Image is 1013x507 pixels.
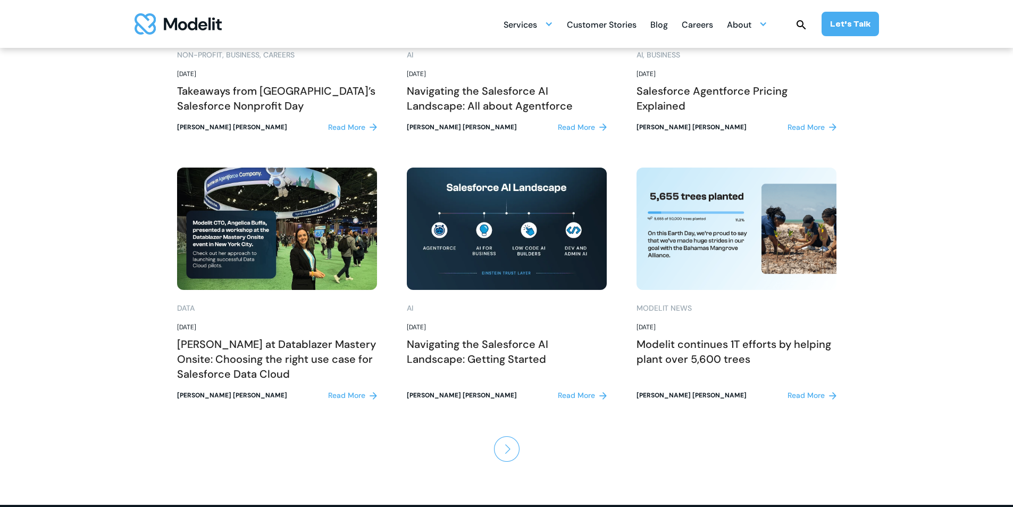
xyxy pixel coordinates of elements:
[637,49,643,61] div: AI
[407,390,517,401] div: [PERSON_NAME] [PERSON_NAME]
[226,49,259,61] div: Business
[494,436,520,462] img: arrow right
[222,49,224,61] div: ,
[727,15,751,36] div: About
[177,49,222,61] div: Non-profit
[682,15,713,36] div: Careers
[407,337,607,367] h2: Navigating the Salesforce AI Landscape: Getting Started
[829,392,836,400] img: right arrow
[643,49,644,61] div: ,
[727,14,767,35] div: About
[567,14,637,35] a: Customer Stories
[328,122,377,133] a: Read More
[788,390,836,401] a: Read More
[637,390,747,401] div: [PERSON_NAME] [PERSON_NAME]
[788,122,836,133] a: Read More
[407,303,413,314] div: AI
[788,390,825,401] div: Read More
[407,122,517,132] div: [PERSON_NAME] [PERSON_NAME]
[567,15,637,36] div: Customer Stories
[177,122,287,132] div: [PERSON_NAME] [PERSON_NAME]
[370,123,377,131] img: right arrow
[637,303,692,314] div: Modelit News
[504,15,537,36] div: Services
[650,15,668,36] div: Blog
[558,390,607,401] a: Read More
[822,12,879,36] a: Let’s Talk
[494,431,520,467] a: Next Page
[558,390,595,401] div: Read More
[647,49,680,61] div: Business
[637,84,836,113] h2: Salesforce Agentforce Pricing Explained
[177,303,195,314] div: Data
[328,390,377,401] a: Read More
[259,49,261,61] div: ,
[504,14,553,35] div: Services
[328,122,365,133] div: Read More
[135,13,222,35] img: modelit logo
[407,69,607,79] div: [DATE]
[135,13,222,35] a: home
[637,322,836,333] div: [DATE]
[407,84,607,113] h2: Navigating the Salesforce AI Landscape: All about Agentforce
[637,337,836,367] h2: Modelit continues 1T efforts by helping plant over 5,600 trees
[177,390,287,401] div: [PERSON_NAME] [PERSON_NAME]
[328,390,365,401] div: Read More
[637,122,747,132] div: [PERSON_NAME] [PERSON_NAME]
[830,18,870,30] div: Let’s Talk
[558,122,607,133] a: Read More
[177,322,377,333] div: [DATE]
[599,123,607,131] img: right arrow
[177,431,836,467] div: List
[407,322,607,333] div: [DATE]
[558,122,595,133] div: Read More
[650,14,668,35] a: Blog
[177,69,377,79] div: [DATE]
[637,69,836,79] div: [DATE]
[407,49,413,61] div: AI
[829,123,836,131] img: right arrow
[263,49,295,61] div: Careers
[788,122,825,133] div: Read More
[370,392,377,400] img: right arrow
[177,337,377,381] h2: [PERSON_NAME] at Datablazer Mastery Onsite: Choosing the right use case for Salesforce Data Cloud
[682,14,713,35] a: Careers
[599,392,607,400] img: right arrow
[177,84,377,113] h2: Takeaways from [GEOGRAPHIC_DATA]’s Salesforce Nonprofit Day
